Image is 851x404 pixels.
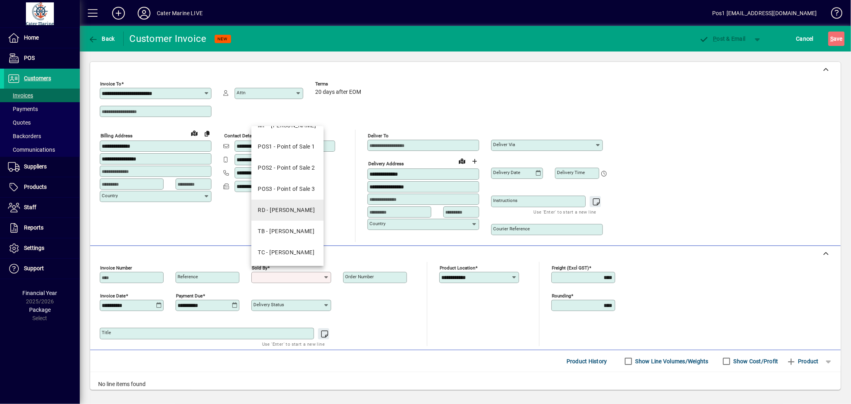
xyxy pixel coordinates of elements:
span: 20 days after EOM [315,89,361,95]
mat-option: POS1 - Point of Sale 1 [251,136,324,157]
button: Product [782,354,823,368]
mat-hint: Use 'Enter' to start a new line [534,207,596,216]
mat-label: Invoice date [100,293,126,299]
div: POS2 - Point of Sale 2 [258,164,315,172]
mat-option: TC - Trish Chamberlain [251,242,324,263]
button: Product History [563,354,610,368]
a: Staff [4,198,80,218]
a: View on map [456,154,468,167]
button: Save [828,32,845,46]
a: Invoices [4,89,80,102]
span: Terms [315,81,363,87]
a: POS [4,48,80,68]
span: Back [88,36,115,42]
mat-option: RD - Richard Darby [251,200,324,221]
span: Payments [8,106,38,112]
mat-label: Courier Reference [493,226,530,232]
div: POS3 - Point of Sale 3 [258,185,315,193]
app-page-header-button: Back [80,32,124,46]
a: Knowledge Base [825,2,841,28]
span: Financial Year [23,290,57,296]
mat-label: Delivery status [253,302,284,307]
a: Communications [4,143,80,156]
a: View on map [188,127,201,139]
span: Customers [24,75,51,81]
label: Show Cost/Profit [732,357,778,365]
span: Staff [24,204,36,210]
a: Backorders [4,129,80,143]
a: Payments [4,102,80,116]
div: POS1 - Point of Sale 1 [258,143,315,151]
mat-label: Sold by [252,265,267,271]
span: NEW [218,36,228,42]
span: Reports [24,224,43,231]
mat-label: Country [102,193,118,198]
mat-option: POS3 - Point of Sale 3 [251,178,324,200]
mat-label: Title [102,330,111,335]
span: S [830,36,833,42]
span: Product History [567,355,607,368]
button: Choose address [468,155,481,168]
div: TC - [PERSON_NAME] [258,248,314,257]
mat-label: Instructions [493,198,517,203]
div: Customer Invoice [130,32,207,45]
mat-label: Deliver To [368,133,389,139]
a: Reports [4,218,80,238]
span: P [713,36,717,42]
span: Package [29,307,51,313]
span: Communications [8,147,55,153]
div: Pos1 [EMAIL_ADDRESS][DOMAIN_NAME] [712,7,817,20]
mat-label: Delivery date [493,170,520,175]
a: Suppliers [4,157,80,177]
mat-hint: Use 'Enter' to start a new line [262,339,325,349]
span: ost & Email [699,36,746,42]
button: Cancel [794,32,816,46]
mat-label: Country [369,221,385,226]
a: Settings [4,238,80,258]
a: Support [4,259,80,279]
button: Add [106,6,131,20]
span: Quotes [8,119,31,126]
button: Copy to Delivery address [201,127,213,140]
span: Invoices [8,92,33,99]
mat-label: Freight (excl GST) [552,265,589,271]
a: Quotes [4,116,80,129]
span: Settings [24,245,44,251]
mat-label: Deliver via [493,142,515,147]
span: Home [24,34,39,41]
div: TB - [PERSON_NAME] [258,227,314,236]
div: No line items found [90,372,841,396]
mat-option: POS2 - Point of Sale 2 [251,157,324,178]
mat-label: Product location [440,265,475,271]
a: Products [4,177,80,197]
div: Cater Marine LIVE [157,7,203,20]
span: Cancel [796,32,814,45]
mat-label: Attn [237,90,245,95]
div: RD - [PERSON_NAME] [258,206,315,214]
span: Products [24,184,47,190]
button: Post & Email [695,32,750,46]
button: Back [86,32,117,46]
span: Suppliers [24,163,47,170]
mat-option: TB - Tess Brook [251,221,324,242]
span: Product [786,355,819,368]
mat-label: Invoice number [100,265,132,271]
span: ave [830,32,843,45]
mat-label: Invoice To [100,81,121,87]
button: Profile [131,6,157,20]
span: Backorders [8,133,41,139]
mat-label: Reference [178,274,198,279]
mat-label: Order number [345,274,374,279]
span: POS [24,55,35,61]
mat-label: Rounding [552,293,571,299]
mat-label: Delivery time [557,170,585,175]
span: Support [24,265,44,271]
a: Home [4,28,80,48]
label: Show Line Volumes/Weights [634,357,709,365]
mat-label: Payment due [176,293,203,299]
